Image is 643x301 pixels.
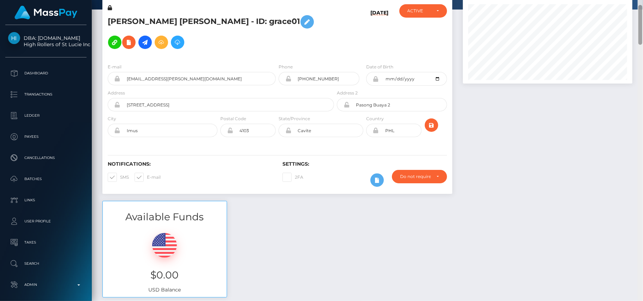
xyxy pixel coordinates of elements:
button: Do not require [392,170,447,183]
label: SMS [108,173,129,182]
img: USD.png [152,233,177,258]
label: E-mail [108,64,121,70]
label: State/Province [279,116,310,122]
a: Search [5,255,87,272]
div: Do not require [400,174,431,179]
h3: Available Funds [103,210,227,224]
label: Country [366,116,384,122]
h6: [DATE] [371,10,389,55]
label: Phone [279,64,293,70]
p: Ledger [8,110,84,121]
a: Taxes [5,234,87,251]
a: Initiate Payout [138,36,152,49]
label: Date of Birth [366,64,393,70]
img: MassPay Logo [14,6,77,19]
a: Ledger [5,107,87,124]
p: Cancellations [8,153,84,163]
a: Cancellations [5,149,87,167]
p: Links [8,195,84,205]
a: User Profile [5,213,87,230]
label: E-mail [135,173,161,182]
img: High Rollers of St Lucie Inc [8,32,20,44]
a: Dashboard [5,64,87,82]
h3: $0.00 [108,268,221,282]
span: DBA: [DOMAIN_NAME] High Rollers of St Lucie Inc [5,35,87,48]
a: Batches [5,170,87,188]
a: Admin [5,276,87,294]
div: USD Balance [103,224,227,297]
label: City [108,116,116,122]
p: Batches [8,174,84,184]
p: Payees [8,131,84,142]
h6: Notifications: [108,161,272,167]
h5: [PERSON_NAME] [PERSON_NAME] - ID: grace01 [108,12,330,53]
p: User Profile [8,216,84,227]
p: Search [8,258,84,269]
p: Admin [8,279,84,290]
a: Payees [5,128,87,146]
button: ACTIVE [399,4,447,18]
p: Dashboard [8,68,84,79]
label: 2FA [282,173,303,182]
label: Postal Code [220,116,246,122]
a: Links [5,191,87,209]
a: Transactions [5,86,87,103]
p: Taxes [8,237,84,248]
label: Address 2 [337,90,358,96]
p: Transactions [8,89,84,100]
h6: Settings: [282,161,447,167]
div: ACTIVE [407,8,431,14]
label: Address [108,90,125,96]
